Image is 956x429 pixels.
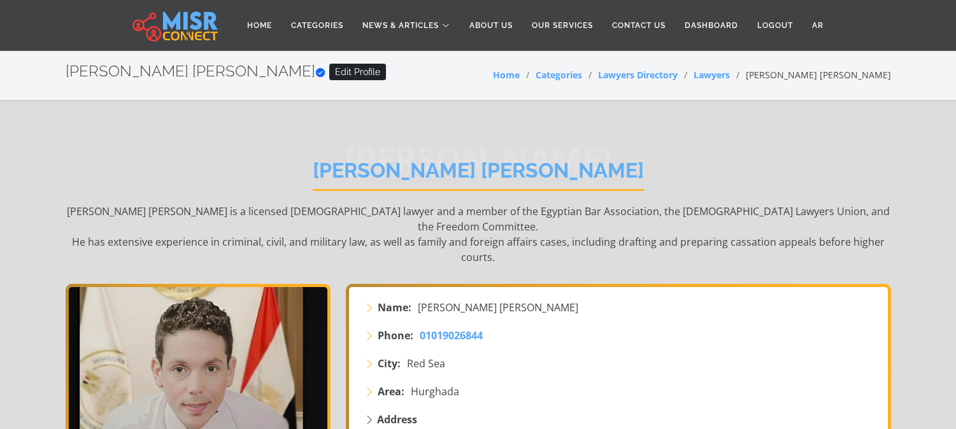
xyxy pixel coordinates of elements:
a: 01019026844 [420,328,483,343]
strong: Phone: [378,328,413,343]
span: [PERSON_NAME] [PERSON_NAME] [418,300,578,315]
strong: Area: [378,384,404,399]
li: [PERSON_NAME] [PERSON_NAME] [730,68,891,81]
span: Hurghada [411,384,459,399]
strong: Name: [378,300,411,315]
p: [PERSON_NAME] [PERSON_NAME] is a licensed [DEMOGRAPHIC_DATA] lawyer and a member of the Egyptian ... [66,204,891,265]
a: About Us [460,13,522,38]
a: Categories [282,13,353,38]
span: 01019026844 [420,328,483,342]
h1: [PERSON_NAME] [PERSON_NAME] [313,158,644,191]
span: Red Sea [407,356,445,371]
span: News & Articles [362,20,439,31]
a: Home [238,13,282,38]
a: News & Articles [353,13,460,38]
a: Dashboard [675,13,748,38]
a: Edit Profile [329,64,386,80]
img: main.misr_connect [132,10,218,41]
a: Lawyers Directory [598,69,678,81]
a: Lawyers [694,69,730,81]
strong: Address [377,412,417,426]
strong: City: [378,356,401,371]
a: Logout [748,13,803,38]
a: Home [493,69,520,81]
a: Our Services [522,13,603,38]
a: Categories [536,69,582,81]
a: Contact Us [603,13,675,38]
a: AR [803,13,833,38]
h2: [PERSON_NAME] [PERSON_NAME] [66,62,386,81]
svg: Verified account [315,67,325,78]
